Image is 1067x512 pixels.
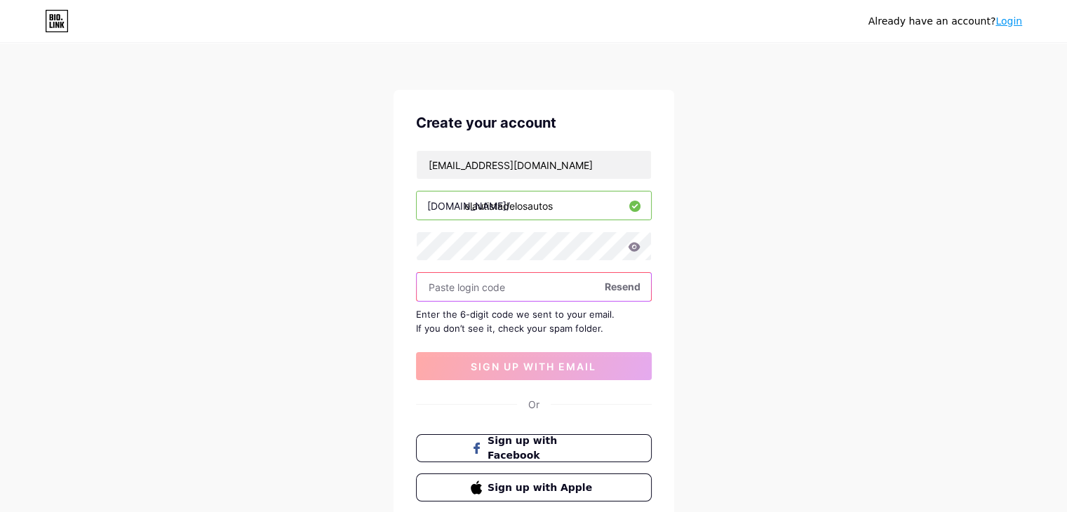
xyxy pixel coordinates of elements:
[868,14,1022,29] div: Already have an account?
[417,273,651,301] input: Paste login code
[417,151,651,179] input: Email
[488,433,596,463] span: Sign up with Facebook
[417,191,651,220] input: username
[995,15,1022,27] a: Login
[471,361,596,372] span: sign up with email
[427,198,510,213] div: [DOMAIN_NAME]/
[416,434,652,462] button: Sign up with Facebook
[488,480,596,495] span: Sign up with Apple
[416,307,652,335] div: Enter the 6-digit code we sent to your email. If you don’t see it, check your spam folder.
[416,352,652,380] button: sign up with email
[416,112,652,133] div: Create your account
[605,279,640,294] span: Resend
[416,473,652,501] button: Sign up with Apple
[528,397,539,412] div: Or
